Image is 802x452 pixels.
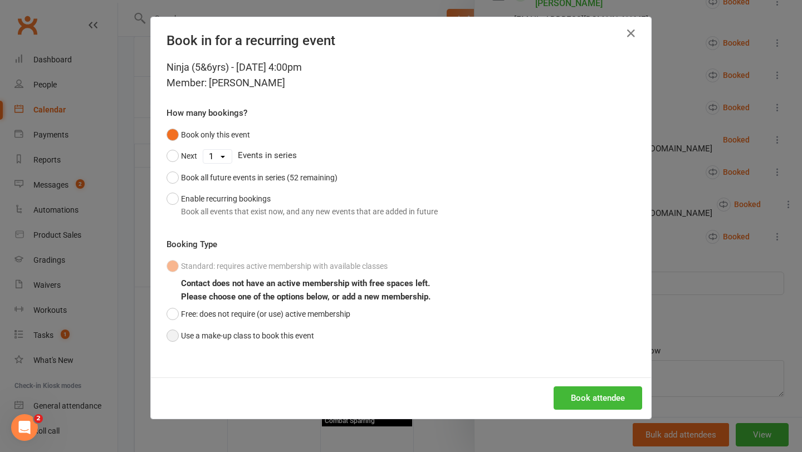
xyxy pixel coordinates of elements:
button: Free: does not require (or use) active membership [167,303,350,325]
button: Use a make-up class to book this event [167,325,314,346]
button: Enable recurring bookingsBook all events that exist now, and any new events that are added in future [167,188,438,222]
label: How many bookings? [167,106,247,120]
iframe: Intercom live chat [11,414,38,441]
div: Ninja (5&6yrs) - [DATE] 4:00pm Member: [PERSON_NAME] [167,60,635,91]
b: Contact does not have an active membership with free spaces left. [181,278,430,288]
button: Book all future events in series (52 remaining) [167,167,338,188]
div: Events in series [167,145,635,166]
button: Book attendee [554,386,642,410]
div: Book all future events in series (52 remaining) [181,171,338,184]
b: Please choose one of the options below, or add a new membership. [181,292,431,302]
button: Next [167,145,197,166]
label: Booking Type [167,238,217,251]
span: 2 [34,414,43,423]
button: Close [622,24,640,42]
div: Book all events that exist now, and any new events that are added in future [181,205,438,218]
h4: Book in for a recurring event [167,33,635,48]
button: Book only this event [167,124,250,145]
